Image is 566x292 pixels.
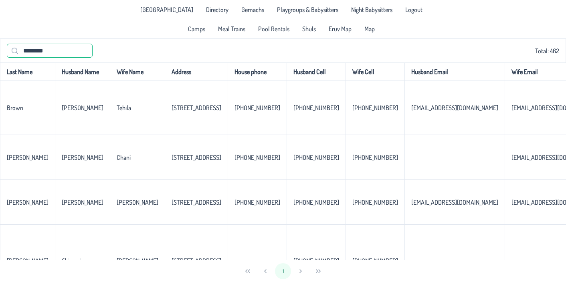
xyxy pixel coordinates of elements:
[258,26,289,32] span: Pool Rentals
[172,257,221,265] p-celleditor: [STREET_ADDRESS]
[117,198,158,206] p-celleditor: [PERSON_NAME]
[287,62,346,81] th: Husband Cell
[352,104,398,112] p-celleditor: [PHONE_NUMBER]
[234,153,280,161] p-celleditor: [PHONE_NUMBER]
[140,6,193,13] span: [GEOGRAPHIC_DATA]
[277,6,338,13] span: Playgroups & Babysitters
[352,153,398,161] p-celleditor: [PHONE_NUMBER]
[228,62,287,81] th: House phone
[117,257,158,265] p-celleditor: [PERSON_NAME]
[302,26,316,32] span: Shuls
[360,22,380,35] a: Map
[234,104,280,112] p-celleditor: [PHONE_NUMBER]
[411,198,498,206] p-celleditor: [EMAIL_ADDRESS][DOMAIN_NAME]
[172,198,221,206] p-celleditor: [STREET_ADDRESS]
[364,26,375,32] span: Map
[55,62,110,81] th: Husband Name
[7,104,23,112] p-celleditor: Brown
[7,198,49,206] p-celleditor: [PERSON_NAME]
[117,104,131,112] p-celleditor: Tehila
[293,257,339,265] p-celleditor: [PHONE_NUMBER]
[404,62,505,81] th: Husband Email
[329,26,352,32] span: Eruv Map
[293,104,339,112] p-celleditor: [PHONE_NUMBER]
[253,22,294,35] a: Pool Rentals
[7,44,559,58] div: Total: 462
[165,62,228,81] th: Address
[352,257,398,265] p-celleditor: [PHONE_NUMBER]
[275,263,291,279] button: 1
[272,3,343,16] a: Playgroups & Babysitters
[405,6,422,13] span: Logout
[293,198,339,206] p-celleditor: [PHONE_NUMBER]
[117,153,131,161] p-celleditor: Chani
[62,104,103,112] p-celleditor: [PERSON_NAME]
[400,3,427,16] li: Logout
[346,3,397,16] a: Night Babysitters
[234,198,280,206] p-celleditor: [PHONE_NUMBER]
[62,257,84,265] p-celleditor: Shimmie
[324,22,356,35] a: Eruv Map
[297,22,321,35] a: Shuls
[213,22,250,35] a: Meal Trains
[201,3,233,16] a: Directory
[411,104,498,112] p-celleditor: [EMAIL_ADDRESS][DOMAIN_NAME]
[62,153,103,161] p-celleditor: [PERSON_NAME]
[188,26,205,32] span: Camps
[218,26,245,32] span: Meal Trains
[62,198,103,206] p-celleditor: [PERSON_NAME]
[183,22,210,35] a: Camps
[135,3,198,16] a: [GEOGRAPHIC_DATA]
[135,3,198,16] li: Pine Lake Park
[293,153,339,161] p-celleditor: [PHONE_NUMBER]
[352,198,398,206] p-celleditor: [PHONE_NUMBER]
[351,6,392,13] span: Night Babysitters
[206,6,228,13] span: Directory
[237,3,269,16] a: Gemachs
[241,6,264,13] span: Gemachs
[110,62,165,81] th: Wife Name
[7,153,49,161] p-celleditor: [PERSON_NAME]
[346,62,404,81] th: Wife Cell
[172,104,221,112] p-celleditor: [STREET_ADDRESS]
[172,153,221,161] p-celleditor: [STREET_ADDRESS]
[7,257,49,265] p-celleditor: [PERSON_NAME]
